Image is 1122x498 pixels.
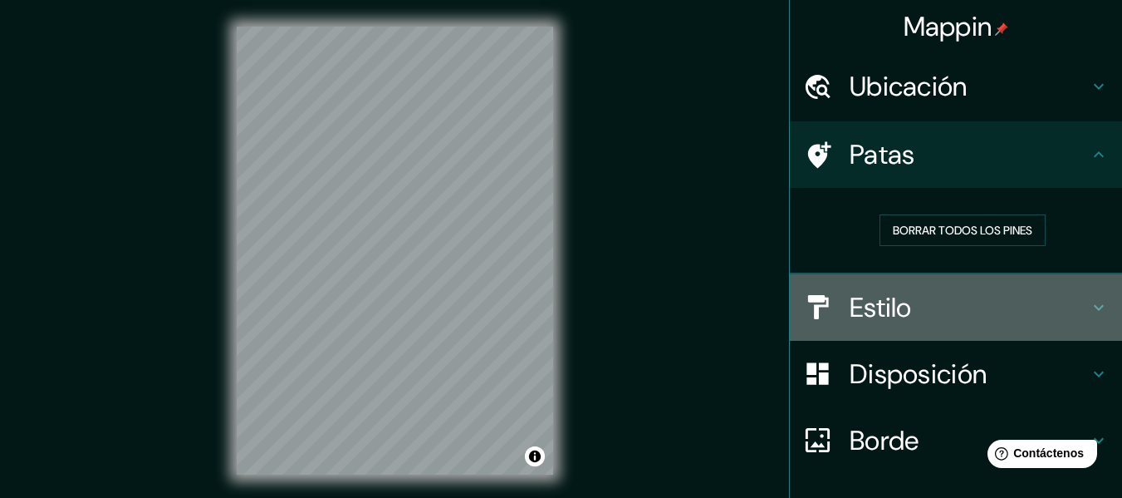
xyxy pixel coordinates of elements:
div: Ubicación [790,53,1122,120]
div: Estilo [790,274,1122,341]
div: Borde [790,407,1122,474]
iframe: Lanzador de widgets de ayuda [974,433,1104,480]
div: Disposición [790,341,1122,407]
div: Patas [790,121,1122,188]
canvas: Mapa [237,27,553,475]
font: Borde [850,423,919,458]
button: Borrar todos los pines [879,214,1046,246]
font: Mappin [904,9,992,44]
font: Patas [850,137,915,172]
font: Ubicación [850,69,968,104]
img: pin-icon.png [995,22,1008,36]
font: Borrar todos los pines [893,223,1032,238]
font: Disposición [850,357,987,392]
button: Activar o desactivar atribución [525,446,545,466]
font: Estilo [850,290,912,325]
